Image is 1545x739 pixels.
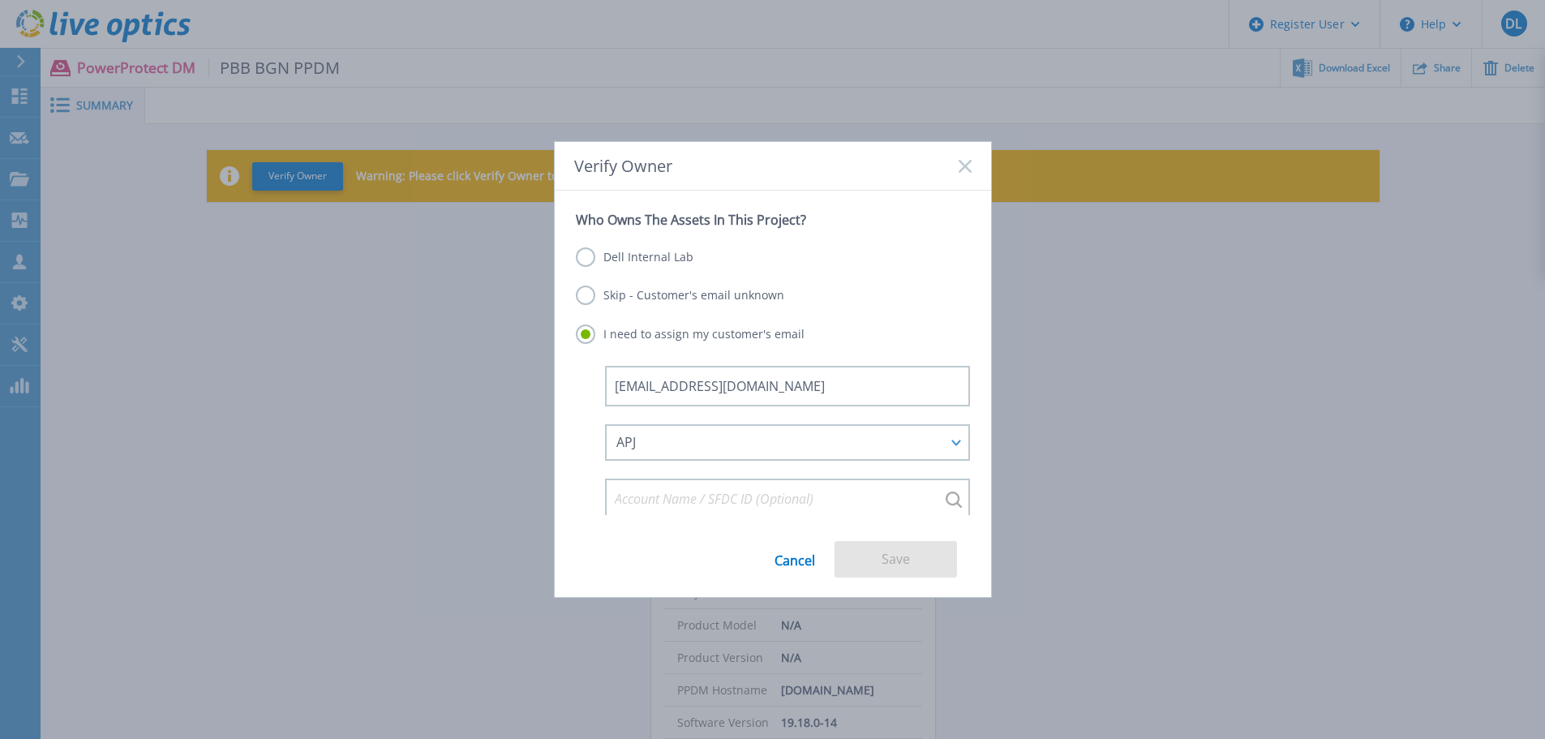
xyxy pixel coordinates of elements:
div: APJ [616,435,941,449]
input: Enter email address [605,366,970,406]
button: Save [835,541,957,578]
label: Dell Internal Lab [576,247,693,267]
label: I need to assign my customer's email [576,324,805,344]
span: Verify Owner [574,157,672,175]
p: Who Owns The Assets In This Project? [576,212,970,228]
a: Cancel [775,541,815,578]
input: Account Name / SFDC ID (Optional) [605,479,970,519]
label: Skip - Customer's email unknown [576,286,784,305]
